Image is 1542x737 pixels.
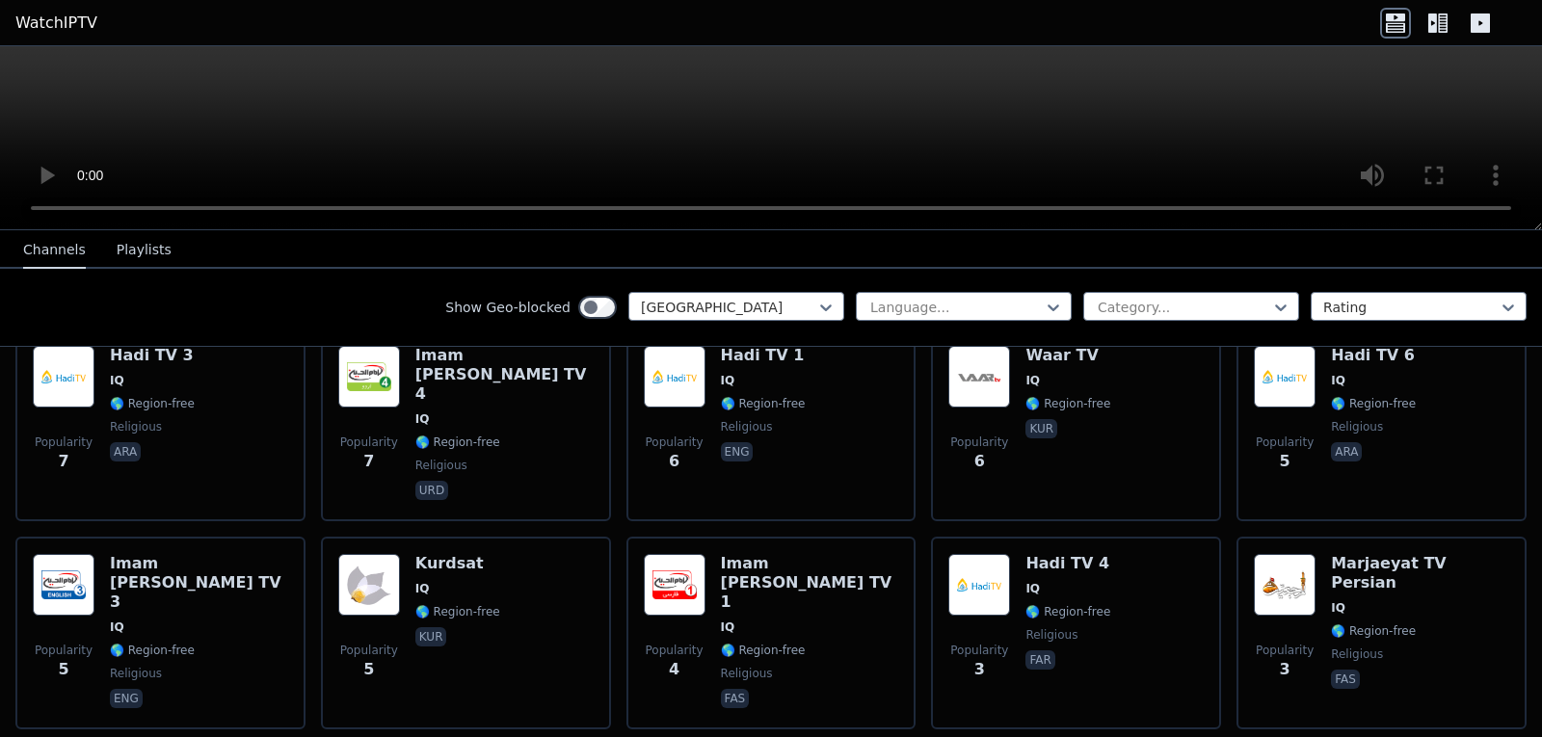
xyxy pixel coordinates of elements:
[415,581,430,596] span: IQ
[110,419,162,434] span: religious
[721,554,899,612] h6: Imam [PERSON_NAME] TV 1
[950,643,1008,658] span: Popularity
[338,346,400,408] img: Imam Hussein TV 4
[948,346,1010,408] img: Waar TV
[415,481,448,500] p: urd
[1025,650,1054,670] p: far
[33,554,94,616] img: Imam Hussein TV 3
[646,643,704,658] span: Popularity
[974,658,985,681] span: 3
[110,619,124,635] span: IQ
[1025,581,1040,596] span: IQ
[721,396,806,411] span: 🌎 Region-free
[1256,643,1314,658] span: Popularity
[1256,434,1314,450] span: Popularity
[1331,623,1416,639] span: 🌎 Region-free
[35,434,93,450] span: Popularity
[721,643,806,658] span: 🌎 Region-free
[1025,604,1110,619] span: 🌎 Region-free
[445,298,571,317] label: Show Geo-blocked
[110,396,195,411] span: 🌎 Region-free
[948,554,1010,616] img: Hadi TV 4
[110,689,143,708] p: eng
[58,450,68,473] span: 7
[1025,419,1057,438] p: kur
[415,604,500,619] span: 🌎 Region-free
[1331,554,1509,592] h6: Marjaeyat TV Persian
[669,658,679,681] span: 4
[950,434,1008,450] span: Popularity
[1331,419,1383,434] span: religious
[110,346,195,365] h6: Hadi TV 3
[338,554,400,616] img: Kurdsat
[1025,554,1110,573] h6: Hadi TV 4
[415,411,430,427] span: IQ
[415,554,500,573] h6: Kurdsat
[340,434,398,450] span: Popularity
[721,346,806,365] h6: Hadi TV 1
[110,442,141,461] p: ara
[1331,646,1383,662] span: religious
[1254,554,1316,616] img: Marjaeyat TV Persian
[721,619,735,635] span: IQ
[340,643,398,658] span: Popularity
[1025,346,1110,365] h6: Waar TV
[110,643,195,658] span: 🌎 Region-free
[35,643,93,658] span: Popularity
[415,627,447,646] p: kur
[117,232,172,269] button: Playlists
[363,658,374,681] span: 5
[58,658,68,681] span: 5
[1280,658,1290,681] span: 3
[363,450,374,473] span: 7
[721,666,773,681] span: religious
[1331,600,1345,616] span: IQ
[1331,396,1416,411] span: 🌎 Region-free
[721,373,735,388] span: IQ
[110,554,288,612] h6: Imam [PERSON_NAME] TV 3
[721,419,773,434] span: religious
[23,232,86,269] button: Channels
[15,12,97,35] a: WatchIPTV
[1280,450,1290,473] span: 5
[1025,396,1110,411] span: 🌎 Region-free
[1254,346,1316,408] img: Hadi TV 6
[1331,670,1360,689] p: fas
[974,450,985,473] span: 6
[33,346,94,408] img: Hadi TV 3
[1331,442,1362,461] p: ara
[644,346,705,408] img: Hadi TV 1
[1025,373,1040,388] span: IQ
[1331,373,1345,388] span: IQ
[721,689,750,708] p: fas
[415,434,500,450] span: 🌎 Region-free
[669,450,679,473] span: 6
[415,346,594,404] h6: Imam [PERSON_NAME] TV 4
[646,434,704,450] span: Popularity
[644,554,705,616] img: Imam Hussein TV 1
[1331,346,1416,365] h6: Hadi TV 6
[110,666,162,681] span: religious
[110,373,124,388] span: IQ
[415,458,467,473] span: religious
[721,442,754,461] p: eng
[1025,627,1077,643] span: religious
